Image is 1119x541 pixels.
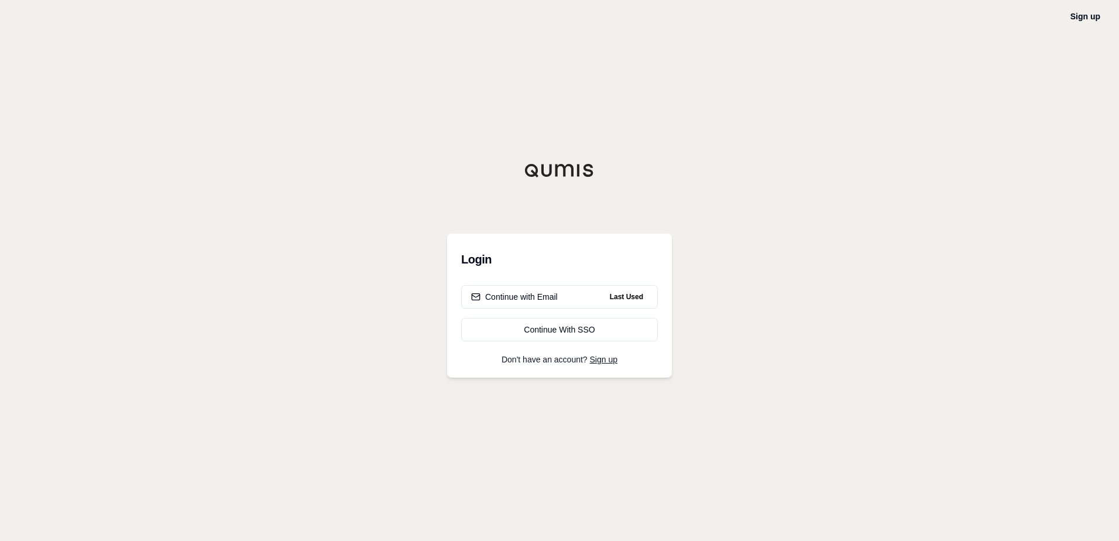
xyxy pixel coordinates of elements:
[471,324,648,335] div: Continue With SSO
[461,355,658,364] p: Don't have an account?
[471,291,558,303] div: Continue with Email
[1070,12,1100,21] a: Sign up
[461,248,658,271] h3: Login
[461,318,658,341] a: Continue With SSO
[461,285,658,309] button: Continue with EmailLast Used
[524,163,595,177] img: Qumis
[590,355,617,364] a: Sign up
[605,290,648,304] span: Last Used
